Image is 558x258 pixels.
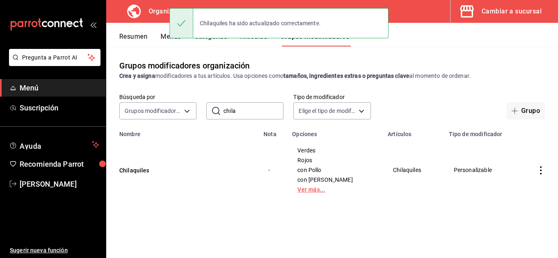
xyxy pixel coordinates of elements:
button: Pregunta a Parrot AI [9,49,100,66]
button: open_drawer_menu [90,21,96,28]
button: actions [537,166,545,174]
button: Menús [161,33,181,46]
span: con Pollo [297,167,373,173]
div: Cambiar a sucursal [482,6,542,17]
table: simple table [106,126,558,203]
span: Ayuda [20,140,89,150]
strong: tamaños, ingredientes extras o preguntas clave [283,73,409,79]
span: Sugerir nueva función [10,246,99,255]
button: Grupo [507,102,545,119]
div: modificadores a tus artículos. Usa opciones como al momento de ordenar. [119,72,545,80]
span: Elige el tipo de modificador [299,107,355,115]
input: Buscar [223,103,283,119]
th: Opciones [287,126,383,137]
span: [PERSON_NAME] [20,179,99,190]
span: con [PERSON_NAME] [297,177,373,183]
label: Búsqueda por [119,94,196,100]
span: Recomienda Parrot [20,159,99,170]
td: Personalizable [444,137,524,203]
td: - [259,137,287,203]
span: Verdes [297,148,373,153]
a: Pregunta a Parrot AI [6,59,100,68]
th: Nota [259,126,287,137]
label: Tipo de modificador [293,94,371,100]
span: Rojos [297,157,373,163]
h3: Organización - El Colibrí Gastronómico ( EdoMex) [142,7,296,16]
div: navigation tabs [119,33,558,46]
span: Suscripción [20,102,99,113]
button: Resumen [119,33,147,46]
span: Menú [20,82,99,93]
th: Nombre [106,126,259,137]
span: Chilaquiles [393,167,434,173]
button: Chilaquiles [119,166,217,174]
div: Chilaquiles ha sido actualizado correctamente. [193,14,327,32]
th: Tipo de modificador [444,126,524,137]
div: Grupos modificadores organización [119,60,250,72]
span: Grupos modificadores [125,107,181,115]
span: Pregunta a Parrot AI [22,53,88,62]
th: Artículos [383,126,444,137]
a: Ver más... [297,187,373,192]
strong: Crea y asigna [119,73,155,79]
